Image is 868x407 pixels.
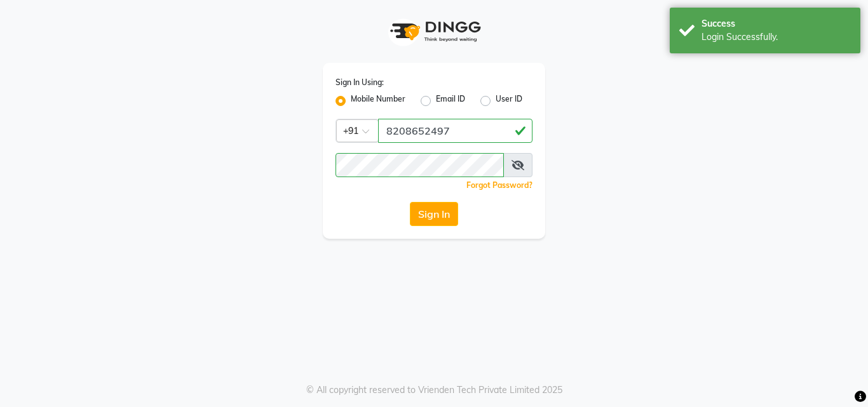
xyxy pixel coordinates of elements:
label: User ID [496,93,522,109]
a: Forgot Password? [466,180,532,190]
div: Success [702,17,851,30]
input: Username [378,119,532,143]
label: Mobile Number [351,93,405,109]
div: Login Successfully. [702,30,851,44]
label: Sign In Using: [336,77,384,88]
button: Sign In [410,202,458,226]
input: Username [336,153,504,177]
label: Email ID [436,93,465,109]
img: logo1.svg [383,13,485,50]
